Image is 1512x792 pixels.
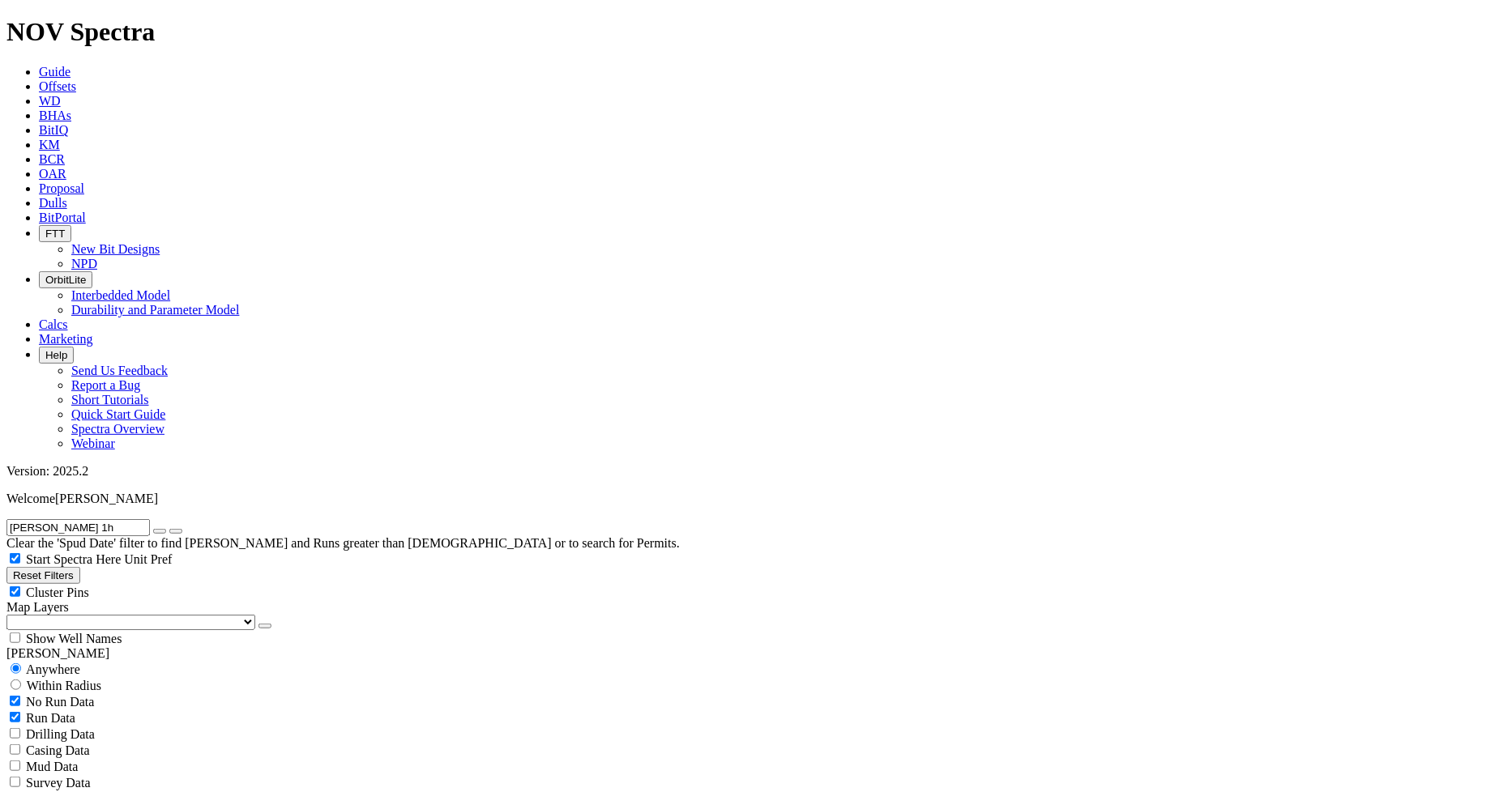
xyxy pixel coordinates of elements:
[6,519,150,536] input: Search
[26,760,78,773] span: Mud Data
[6,600,69,614] span: Map Layers
[39,167,66,181] a: OAR
[39,94,61,108] a: WD
[39,225,71,242] button: FTT
[26,743,90,757] span: Casing Data
[27,679,101,692] span: Within Radius
[26,552,121,566] span: Start Spectra Here
[71,303,240,317] a: Durability and Parameter Model
[39,271,92,288] button: OrbitLite
[26,776,91,790] span: Survey Data
[10,553,20,564] input: Start Spectra Here
[39,211,86,224] a: BitPortal
[6,646,1506,661] div: [PERSON_NAME]
[39,65,70,79] a: Guide
[26,632,122,645] span: Show Well Names
[26,585,89,599] span: Cluster Pins
[71,407,165,421] a: Quick Start Guide
[71,257,97,270] a: NPD
[26,695,94,709] span: No Run Data
[45,274,86,286] span: OrbitLite
[39,196,67,210] a: Dulls
[55,492,158,505] span: [PERSON_NAME]
[26,711,75,725] span: Run Data
[39,79,76,93] a: Offsets
[71,422,164,436] a: Spectra Overview
[6,17,1506,47] h1: NOV Spectra
[6,492,1506,506] p: Welcome
[71,364,168,377] a: Send Us Feedback
[39,152,65,166] a: BCR
[124,552,172,566] span: Unit Pref
[39,138,60,151] a: KM
[39,109,71,122] a: BHAs
[71,288,170,302] a: Interbedded Model
[39,332,93,346] a: Marketing
[6,536,680,550] span: Clear the 'Spud Date' filter to find [PERSON_NAME] and Runs greater than [DEMOGRAPHIC_DATA] or to...
[39,347,74,364] button: Help
[26,662,80,676] span: Anywhere
[6,464,1506,479] div: Version: 2025.2
[6,567,80,584] button: Reset Filters
[71,393,149,407] a: Short Tutorials
[39,123,68,137] a: BitIQ
[45,349,67,361] span: Help
[71,436,115,450] a: Webinar
[39,181,84,195] a: Proposal
[71,242,160,256] a: New Bit Designs
[26,727,95,741] span: Drilling Data
[45,228,65,240] span: FTT
[71,378,140,392] a: Report a Bug
[39,317,68,331] a: Calcs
